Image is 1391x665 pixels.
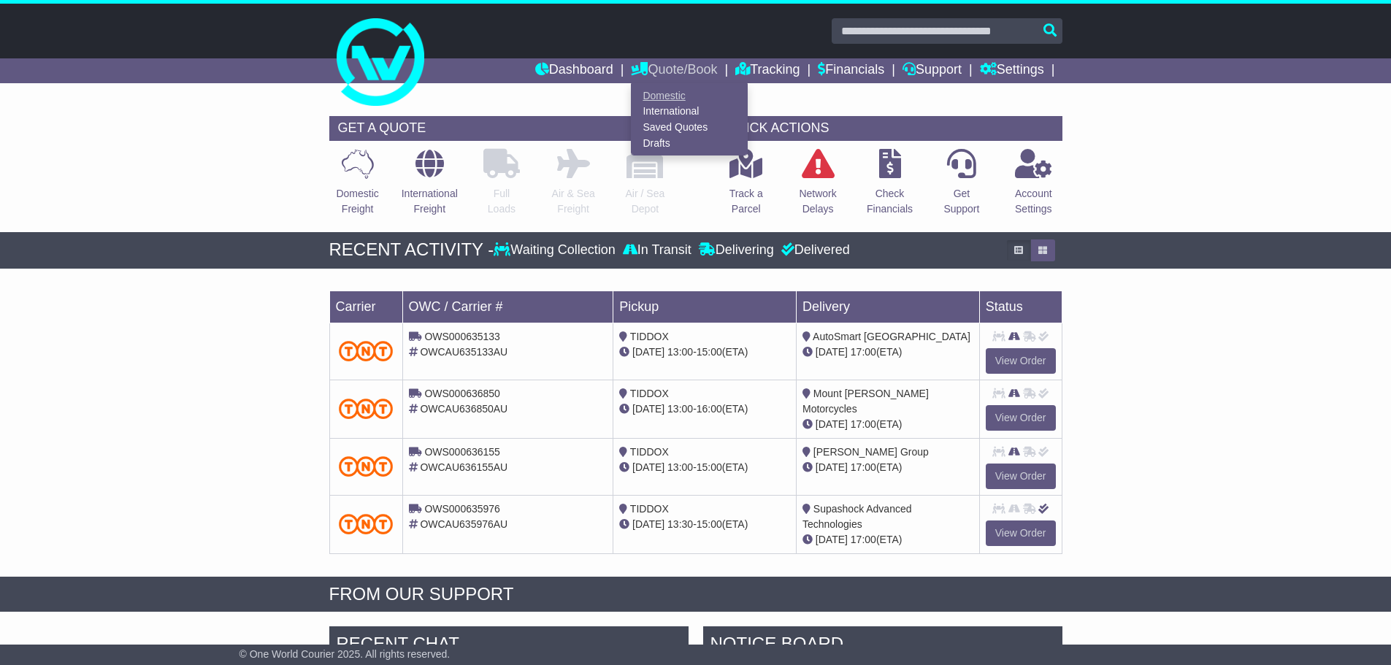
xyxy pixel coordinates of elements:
a: Dashboard [535,58,613,83]
span: 17:00 [851,534,876,545]
img: TNT_Domestic.png [339,514,394,534]
a: View Order [986,520,1056,546]
a: View Order [986,464,1056,489]
span: 13:00 [667,461,693,473]
span: 17:00 [851,346,876,358]
a: DomesticFreight [335,148,379,225]
span: [DATE] [632,518,664,530]
p: Air & Sea Freight [552,186,595,217]
span: TIDDOX [630,446,669,458]
div: (ETA) [802,460,973,475]
div: Delivering [695,242,778,258]
td: OWC / Carrier # [402,291,613,323]
span: 15:00 [697,461,722,473]
a: International [632,104,747,120]
span: Mount [PERSON_NAME] Motorcycles [802,388,929,415]
span: 13:00 [667,403,693,415]
span: [DATE] [816,418,848,430]
img: TNT_Domestic.png [339,341,394,361]
a: NetworkDelays [798,148,837,225]
p: Air / Sea Depot [626,186,665,217]
span: © One World Courier 2025. All rights reserved. [240,648,451,660]
span: TIDDOX [630,331,669,342]
p: International Freight [402,186,458,217]
span: 13:00 [667,346,693,358]
a: Settings [980,58,1044,83]
p: Account Settings [1015,186,1052,217]
span: 15:00 [697,518,722,530]
div: RECENT ACTIVITY - [329,239,494,261]
span: TIDDOX [630,388,669,399]
div: - (ETA) [619,401,790,417]
a: Financials [818,58,884,83]
a: AccountSettings [1014,148,1053,225]
p: Track a Parcel [729,186,763,217]
img: TNT_Domestic.png [339,456,394,476]
span: OWS000636850 [424,388,500,399]
p: Network Delays [799,186,836,217]
a: View Order [986,348,1056,374]
div: - (ETA) [619,517,790,532]
a: Domestic [632,88,747,104]
span: [PERSON_NAME] Group [813,446,929,458]
p: Get Support [943,186,979,217]
a: Track aParcel [729,148,764,225]
span: [DATE] [632,461,664,473]
div: Quote/Book [631,83,748,155]
div: QUICK ACTIONS [718,116,1062,141]
a: View Order [986,405,1056,431]
p: Domestic Freight [336,186,378,217]
p: Full Loads [483,186,520,217]
td: Pickup [613,291,797,323]
div: - (ETA) [619,460,790,475]
div: In Transit [619,242,695,258]
td: Status [979,291,1062,323]
img: TNT_Domestic.png [339,399,394,418]
span: [DATE] [816,461,848,473]
p: Check Financials [867,186,913,217]
span: OWS000635976 [424,503,500,515]
div: FROM OUR SUPPORT [329,584,1062,605]
div: Delivered [778,242,850,258]
span: OWS000635133 [424,331,500,342]
span: OWS000636155 [424,446,500,458]
div: - (ETA) [619,345,790,360]
span: [DATE] [816,346,848,358]
a: Saved Quotes [632,120,747,136]
span: OWCAU636155AU [420,461,507,473]
span: Supashock Advanced Technologies [802,503,912,530]
div: (ETA) [802,345,973,360]
a: GetSupport [943,148,980,225]
td: Carrier [329,291,402,323]
span: 13:30 [667,518,693,530]
span: 16:00 [697,403,722,415]
div: Waiting Collection [494,242,618,258]
span: 15:00 [697,346,722,358]
a: InternationalFreight [401,148,459,225]
td: Delivery [796,291,979,323]
div: (ETA) [802,532,973,547]
a: CheckFinancials [866,148,913,225]
span: [DATE] [632,403,664,415]
span: OWCAU635133AU [420,346,507,358]
a: Tracking [735,58,800,83]
span: 17:00 [851,418,876,430]
div: (ETA) [802,417,973,432]
span: OWCAU636850AU [420,403,507,415]
span: [DATE] [632,346,664,358]
span: [DATE] [816,534,848,545]
div: GET A QUOTE [329,116,674,141]
a: Drafts [632,135,747,151]
span: 17:00 [851,461,876,473]
a: Support [903,58,962,83]
span: OWCAU635976AU [420,518,507,530]
span: TIDDOX [630,503,669,515]
span: AutoSmart [GEOGRAPHIC_DATA] [813,331,970,342]
a: Quote/Book [631,58,717,83]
